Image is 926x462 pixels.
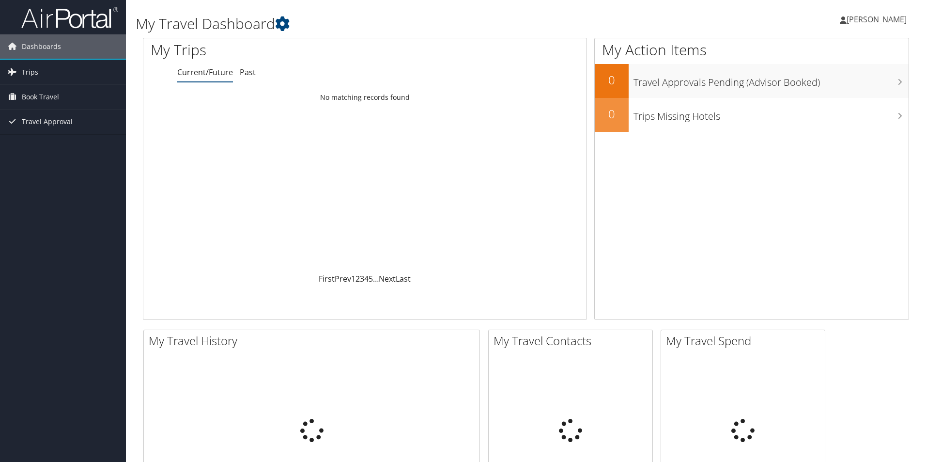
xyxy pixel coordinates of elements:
[633,71,909,89] h3: Travel Approvals Pending (Advisor Booked)
[177,67,233,78] a: Current/Future
[21,6,118,29] img: airportal-logo.png
[847,14,907,25] span: [PERSON_NAME]
[351,273,355,284] a: 1
[240,67,256,78] a: Past
[360,273,364,284] a: 3
[595,98,909,132] a: 0Trips Missing Hotels
[369,273,373,284] a: 5
[595,72,629,88] h2: 0
[136,14,656,34] h1: My Travel Dashboard
[355,273,360,284] a: 2
[22,60,38,84] span: Trips
[22,85,59,109] span: Book Travel
[840,5,916,34] a: [PERSON_NAME]
[666,333,825,349] h2: My Travel Spend
[151,40,395,60] h1: My Trips
[22,34,61,59] span: Dashboards
[494,333,652,349] h2: My Travel Contacts
[22,110,73,134] span: Travel Approval
[595,106,629,122] h2: 0
[149,333,479,349] h2: My Travel History
[373,273,379,284] span: …
[633,105,909,123] h3: Trips Missing Hotels
[319,273,335,284] a: First
[396,273,411,284] a: Last
[335,273,351,284] a: Prev
[595,64,909,98] a: 0Travel Approvals Pending (Advisor Booked)
[379,273,396,284] a: Next
[364,273,369,284] a: 4
[143,89,586,106] td: No matching records found
[595,40,909,60] h1: My Action Items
